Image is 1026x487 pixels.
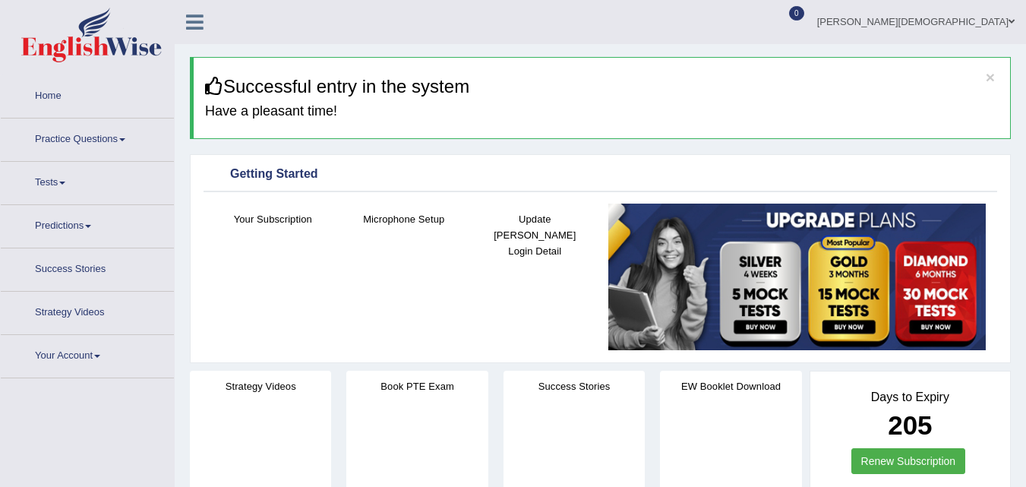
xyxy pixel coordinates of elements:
[1,248,174,286] a: Success Stories
[851,448,966,474] a: Renew Subscription
[346,378,488,394] h4: Book PTE Exam
[1,162,174,200] a: Tests
[827,391,993,404] h4: Days to Expiry
[1,335,174,373] a: Your Account
[190,378,331,394] h4: Strategy Videos
[1,292,174,330] a: Strategy Videos
[660,378,801,394] h4: EW Booklet Download
[205,77,999,96] h3: Successful entry in the system
[477,211,593,259] h4: Update [PERSON_NAME] Login Detail
[986,69,995,85] button: ×
[789,6,804,21] span: 0
[1,75,174,113] a: Home
[215,211,331,227] h4: Your Subscription
[504,378,645,394] h4: Success Stories
[346,211,462,227] h4: Microphone Setup
[207,163,993,186] div: Getting Started
[1,205,174,243] a: Predictions
[205,104,999,119] h4: Have a pleasant time!
[608,204,987,350] img: small5.jpg
[888,410,932,440] b: 205
[1,119,174,157] a: Practice Questions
